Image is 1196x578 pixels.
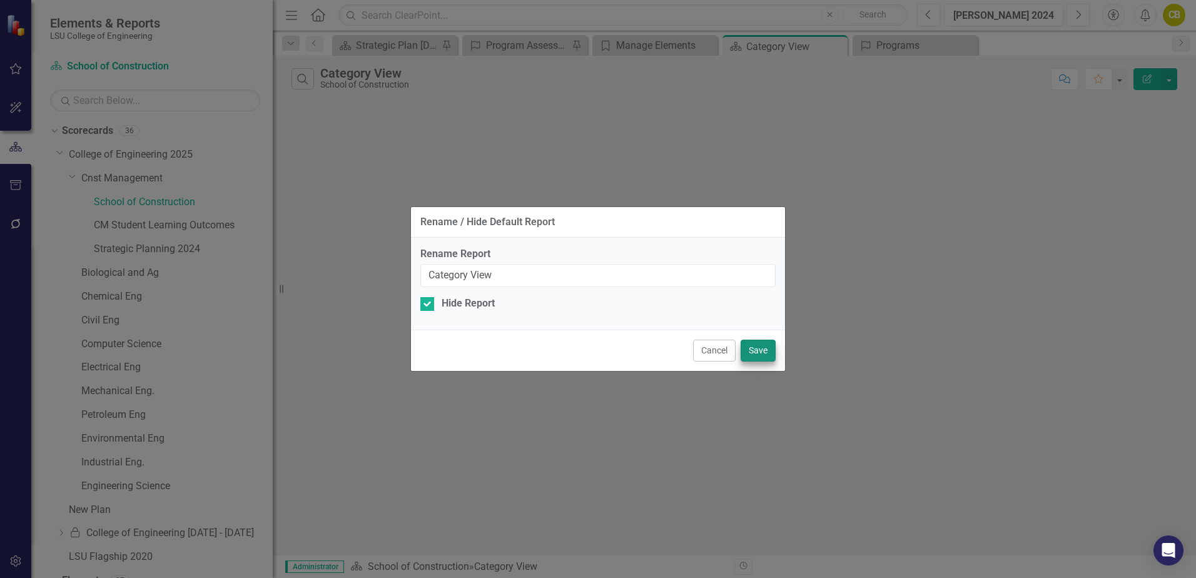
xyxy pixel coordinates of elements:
[442,297,495,311] div: Hide Report
[420,264,776,287] input: Name
[1153,535,1183,565] div: Open Intercom Messenger
[741,340,776,362] button: Save
[693,340,736,362] button: Cancel
[420,216,555,228] div: Rename / Hide Default Report
[420,247,776,261] label: Rename Report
